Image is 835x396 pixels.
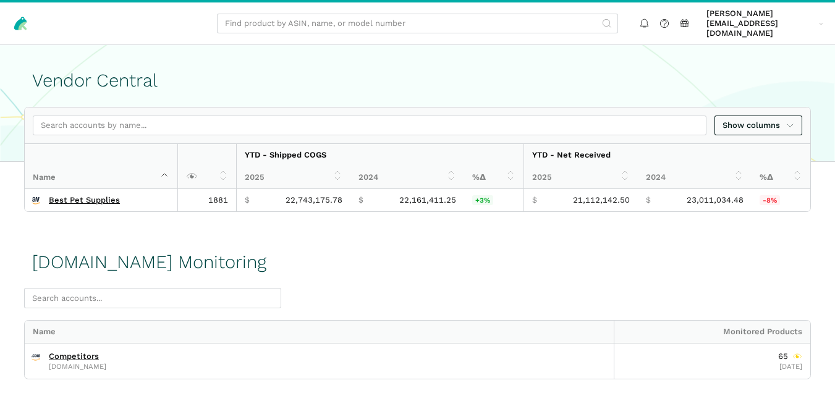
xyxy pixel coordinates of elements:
span: 21,112,142.50 [573,195,630,205]
span: 22,161,411.25 [399,195,456,205]
th: 2024: activate to sort column ascending [350,166,464,188]
a: Competitors [49,352,99,361]
span: $ [245,195,250,205]
input: Find product by ASIN, name, or model number [217,14,618,34]
span: [PERSON_NAME][EMAIL_ADDRESS][DOMAIN_NAME] [706,9,815,39]
th: 2025: activate to sort column ascending [523,166,638,188]
h1: Vendor Central [32,70,803,91]
a: [PERSON_NAME][EMAIL_ADDRESS][DOMAIN_NAME] [703,7,828,41]
th: %Δ: activate to sort column ascending [752,166,810,188]
span: 22,743,175.78 [286,195,342,205]
span: $ [646,195,651,205]
th: 2025: activate to sort column ascending [236,166,350,188]
span: [DOMAIN_NAME] [49,363,106,370]
div: Monitored Products [614,321,810,343]
th: 2024: activate to sort column ascending [638,166,752,188]
th: Name : activate to sort column descending [25,144,177,188]
th: %Δ: activate to sort column ascending [464,166,523,188]
span: 23,011,034.48 [687,195,744,205]
input: Search accounts... [24,288,281,308]
div: Name [25,321,614,343]
strong: YTD - Net Received [532,150,611,159]
span: $ [532,195,537,205]
span: -8% [760,195,780,205]
a: Best Pet Supplies [49,195,120,205]
a: Show columns [714,116,802,136]
td: -8.25% [752,189,810,211]
input: Search accounts by name... [33,116,706,136]
div: 65 [778,352,802,361]
td: 1881 [177,189,236,211]
span: +3% [472,195,493,205]
strong: YTD - Shipped COGS [245,150,326,159]
td: 2.63% [464,189,523,211]
span: $ [358,195,363,205]
h1: [DOMAIN_NAME] Monitoring [32,252,266,272]
span: Show columns [723,119,794,132]
th: : activate to sort column ascending [177,144,236,188]
span: [DATE] [779,362,802,371]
